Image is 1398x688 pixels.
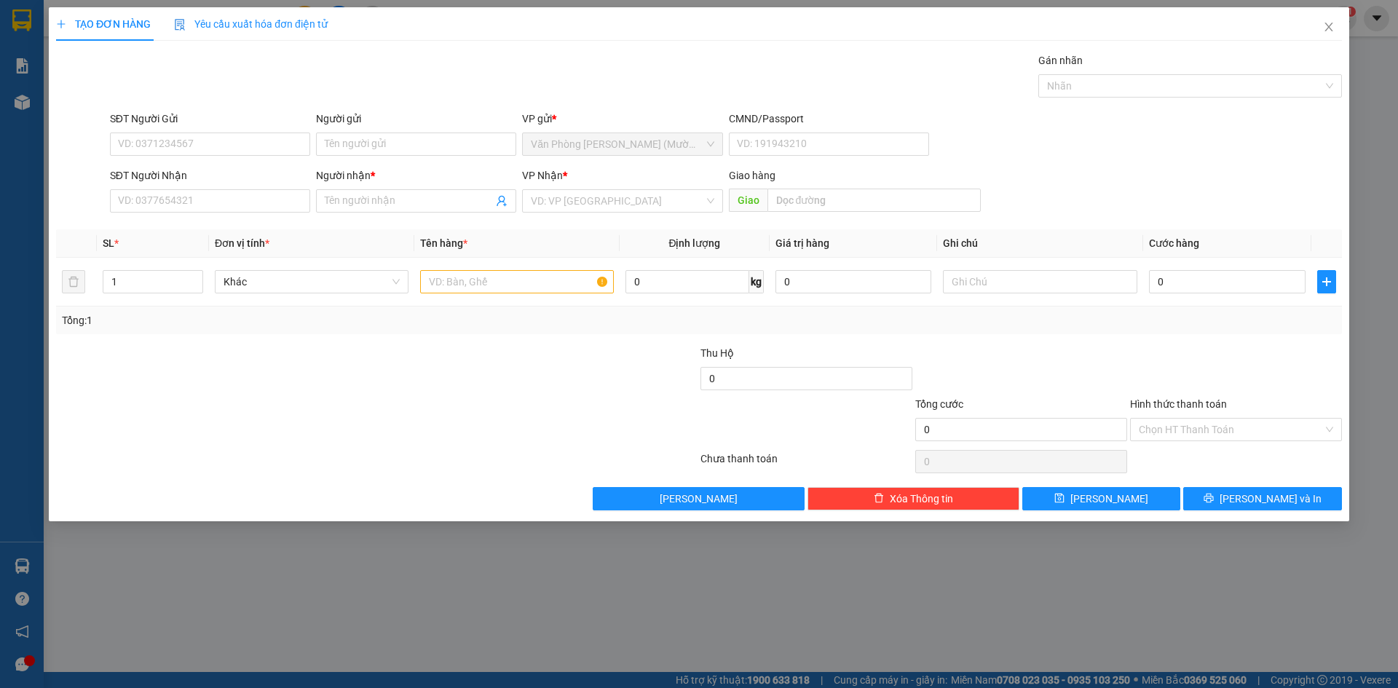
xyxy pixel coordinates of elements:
span: [PERSON_NAME] [1071,491,1149,507]
div: VP gửi [523,111,723,127]
span: TẠO ĐƠN HÀNG [56,18,151,30]
span: Cước hàng [1149,237,1199,249]
span: environment [100,81,111,91]
li: VP [PERSON_NAME] [100,62,194,78]
button: deleteXóa Thông tin [808,487,1020,510]
span: Giao hàng [729,170,775,181]
span: plus [56,19,66,29]
span: Giao [729,189,767,212]
b: 293 [PERSON_NAME], PPhạm Ngũ Lão [100,80,181,124]
button: Close [1308,7,1349,48]
th: Ghi chú [938,229,1143,258]
div: SĐT Người Gửi [110,111,310,127]
li: VP Văn Phòng [PERSON_NAME] (Mường Thanh) [7,62,100,110]
img: icon [174,19,186,31]
span: close [1323,21,1335,33]
button: printer[PERSON_NAME] và In [1184,487,1342,510]
span: Đơn vị tính [215,237,269,249]
span: [PERSON_NAME] [660,491,738,507]
div: CMND/Passport [729,111,929,127]
span: VP Nhận [523,170,564,181]
label: Gán nhãn [1038,55,1083,66]
div: Người nhận [316,167,516,183]
input: 0 [775,270,932,293]
input: Dọc đường [767,189,981,212]
div: Người gửi [316,111,516,127]
button: [PERSON_NAME] [593,487,805,510]
span: plus [1318,276,1335,288]
span: user-add [497,195,508,207]
input: Ghi Chú [944,270,1137,293]
span: printer [1204,493,1214,505]
span: kg [749,270,764,293]
span: Khác [224,271,400,293]
div: Chưa thanh toán [699,451,914,476]
span: save [1055,493,1065,505]
li: [PERSON_NAME] [7,7,211,35]
button: save[PERSON_NAME] [1022,487,1180,510]
span: Xóa Thông tin [890,491,953,507]
span: Tên hàng [420,237,467,249]
span: Yêu cầu xuất hóa đơn điện tử [174,18,328,30]
div: SĐT Người Nhận [110,167,310,183]
span: Văn Phòng Trần Phú (Mường Thanh) [532,133,714,155]
span: [PERSON_NAME] và In [1220,491,1322,507]
span: Tổng cước [915,398,963,410]
div: Tổng: 1 [62,312,540,328]
span: SL [103,237,114,249]
span: Định lượng [669,237,721,249]
button: delete [62,270,85,293]
span: delete [874,493,884,505]
label: Hình thức thanh toán [1130,398,1227,410]
button: plus [1317,270,1336,293]
img: logo.jpg [7,7,58,58]
input: VD: Bàn, Ghế [420,270,614,293]
span: Giá trị hàng [775,237,829,249]
span: Thu Hộ [700,347,734,359]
